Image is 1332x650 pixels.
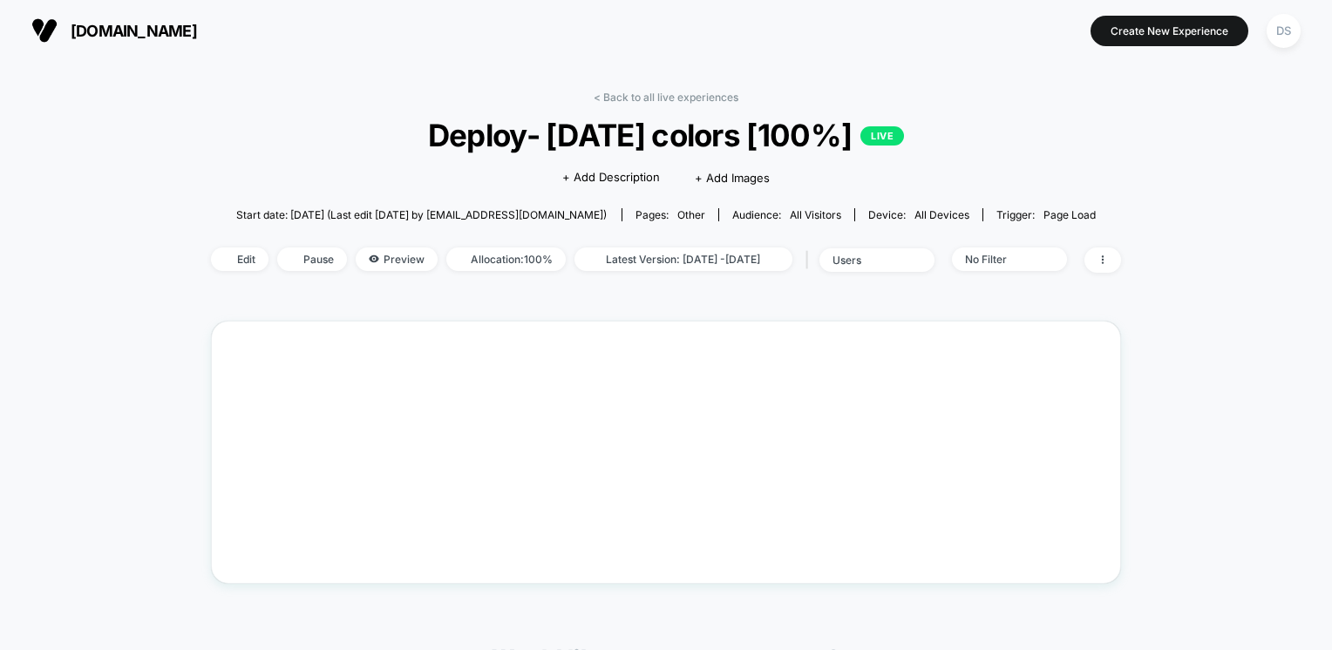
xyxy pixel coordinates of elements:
div: No Filter [965,253,1035,266]
span: Page Load [1043,208,1096,221]
span: Latest Version: [DATE] - [DATE] [574,247,792,271]
button: Create New Experience [1091,16,1248,46]
span: all devices [914,208,969,221]
span: Start date: [DATE] (Last edit [DATE] by [EMAIL_ADDRESS][DOMAIN_NAME]) [236,208,607,221]
span: Allocation: 100% [446,247,566,271]
div: users [832,254,902,267]
p: LIVE [860,126,904,146]
span: Pause [277,247,347,271]
div: DS [1267,14,1301,48]
span: other [677,208,705,221]
a: < Back to all live experiences [594,91,738,104]
button: DS [1261,13,1306,49]
button: [DOMAIN_NAME] [26,17,202,44]
div: Pages: [635,208,705,221]
img: Visually logo [31,17,58,44]
span: Device: [854,208,982,221]
div: Trigger: [996,208,1096,221]
div: Audience: [732,208,841,221]
span: [DOMAIN_NAME] [71,22,197,40]
span: | [801,247,819,273]
span: + Add Images [695,171,770,185]
span: All Visitors [790,208,841,221]
span: + Add Description [562,169,660,186]
span: Deploy- [DATE] colors [100%] [256,117,1076,153]
span: Edit [211,247,268,271]
span: Preview [356,247,438,271]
